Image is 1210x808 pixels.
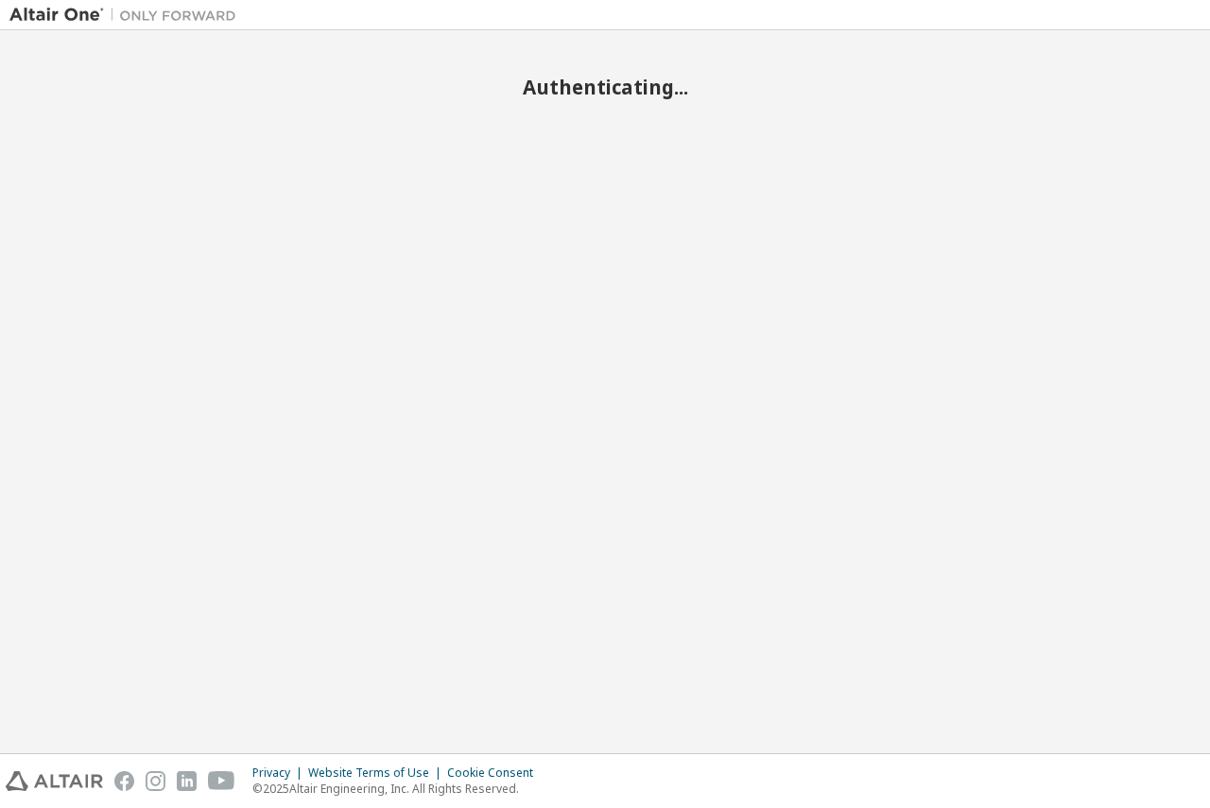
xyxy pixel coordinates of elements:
[252,765,308,781] div: Privacy
[208,771,235,791] img: youtube.svg
[9,6,246,25] img: Altair One
[114,771,134,791] img: facebook.svg
[146,771,165,791] img: instagram.svg
[6,771,103,791] img: altair_logo.svg
[177,771,197,791] img: linkedin.svg
[308,765,447,781] div: Website Terms of Use
[447,765,544,781] div: Cookie Consent
[9,75,1201,99] h2: Authenticating...
[252,781,544,797] p: © 2025 Altair Engineering, Inc. All Rights Reserved.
